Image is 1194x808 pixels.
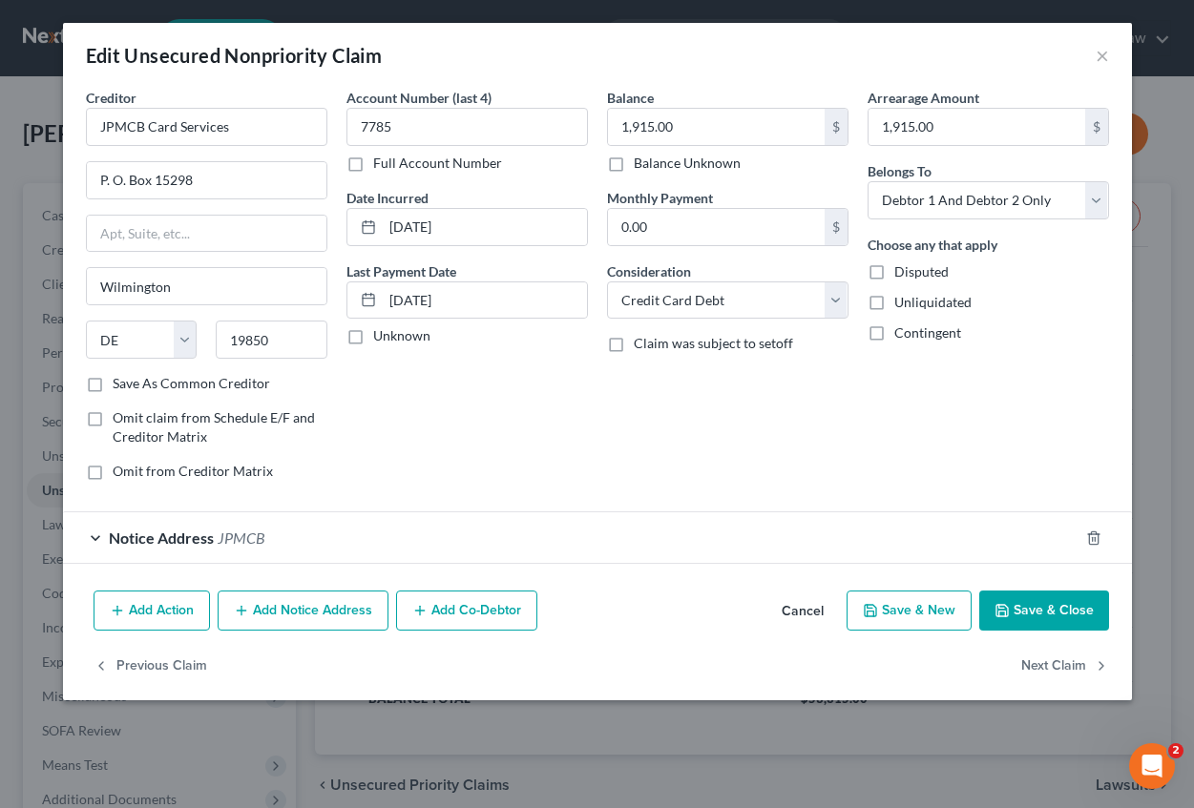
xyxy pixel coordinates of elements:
button: Next Claim [1021,646,1109,686]
label: Consideration [607,261,691,281]
input: 0.00 [869,109,1085,145]
label: Full Account Number [373,154,502,173]
div: $ [825,109,848,145]
input: 0.00 [608,109,825,145]
span: Contingent [894,324,961,341]
label: Account Number (last 4) [346,88,492,108]
label: Arrearage Amount [868,88,979,108]
span: Creditor [86,90,136,106]
div: Edit Unsecured Nonpriority Claim [86,42,383,69]
span: Omit claim from Schedule E/F and Creditor Matrix [113,409,315,445]
button: Previous Claim [94,646,207,686]
iframe: Intercom live chat [1129,743,1175,789]
span: Notice Address [109,528,214,547]
input: Enter city... [87,268,326,304]
button: Add Action [94,590,210,631]
button: Save & Close [979,590,1109,631]
span: Claim was subject to setoff [634,335,793,351]
input: MM/DD/YYYY [383,282,587,319]
input: Search creditor by name... [86,108,327,146]
input: Enter address... [87,162,326,198]
div: $ [1085,109,1108,145]
span: Disputed [894,263,949,280]
button: Save & New [847,590,972,631]
span: JPMCB [218,528,265,547]
label: Last Payment Date [346,261,456,281]
span: Belongs To [868,163,932,179]
input: MM/DD/YYYY [383,209,587,245]
button: Add Notice Address [218,590,388,631]
label: Monthly Payment [607,188,713,208]
button: × [1096,44,1109,67]
label: Date Incurred [346,188,429,208]
label: Balance [607,88,654,108]
span: 2 [1168,743,1184,758]
span: Unliquidated [894,294,972,310]
label: Unknown [373,326,430,345]
button: Add Co-Debtor [396,590,537,631]
input: XXXX [346,108,588,146]
input: Apt, Suite, etc... [87,216,326,252]
label: Save As Common Creditor [113,374,270,393]
div: $ [825,209,848,245]
label: Balance Unknown [634,154,741,173]
button: Cancel [766,592,839,631]
span: Omit from Creditor Matrix [113,463,273,479]
label: Choose any that apply [868,235,997,255]
input: Enter zip... [216,321,327,359]
input: 0.00 [608,209,825,245]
